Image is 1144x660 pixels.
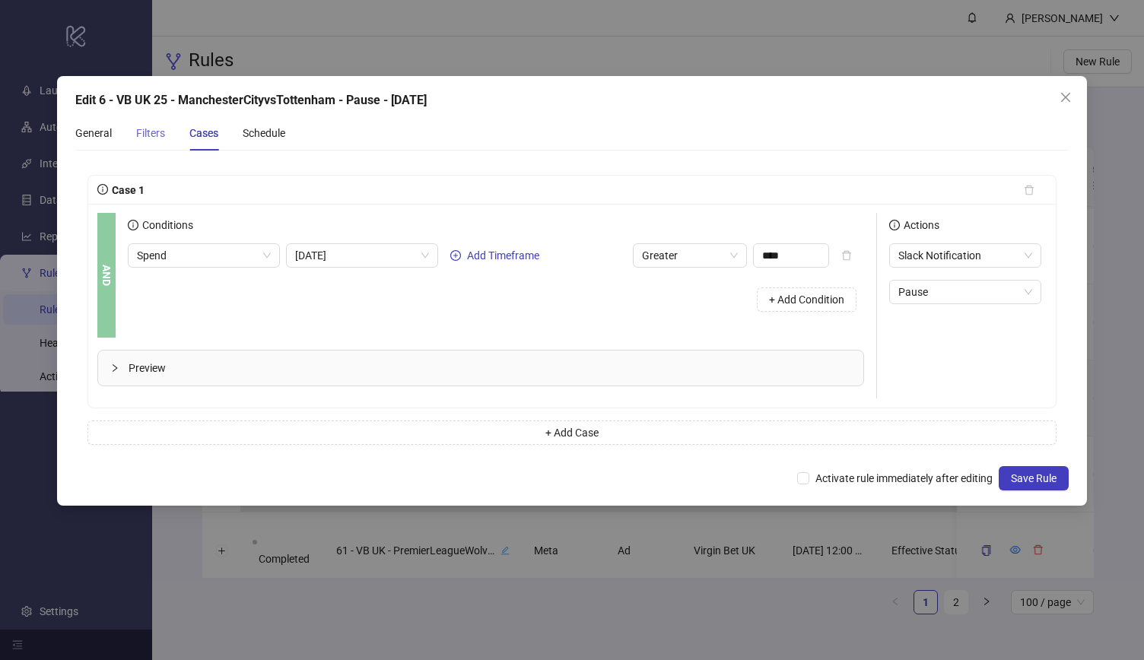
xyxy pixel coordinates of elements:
span: Activate rule immediately after editing [809,470,999,487]
b: AND [98,265,115,286]
div: Filters [136,125,165,141]
span: Greater [642,244,738,267]
button: delete [1012,178,1047,202]
span: info-circle [128,220,138,230]
span: close [1060,91,1072,103]
span: Conditions [138,219,193,231]
button: delete [829,243,864,268]
button: Close [1053,85,1078,109]
span: Save Rule [1011,472,1057,484]
div: Preview [98,351,863,386]
span: plus-circle [450,250,461,261]
span: Spend [137,244,271,267]
button: + Add Condition [757,287,856,312]
span: Case 1 [108,184,145,196]
span: info-circle [889,220,900,230]
button: Add Timeframe [444,246,545,265]
span: Add Timeframe [467,249,539,262]
span: Actions [900,219,939,231]
div: Cases [189,125,218,141]
div: Edit 6 - VB UK 25 - ManchesterCityvsTottenham - Pause - [DATE] [75,91,1069,109]
span: Pause [898,281,1032,303]
button: Save Rule [999,466,1069,490]
span: Preview [129,360,851,376]
div: General [75,125,112,141]
span: + Add Case [545,427,599,439]
span: collapsed [110,363,119,373]
span: info-circle [97,184,108,195]
div: Schedule [243,125,285,141]
button: + Add Case [87,420,1057,445]
span: Today [295,244,429,267]
span: Slack Notification [898,244,1032,267]
span: + Add Condition [769,294,844,306]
